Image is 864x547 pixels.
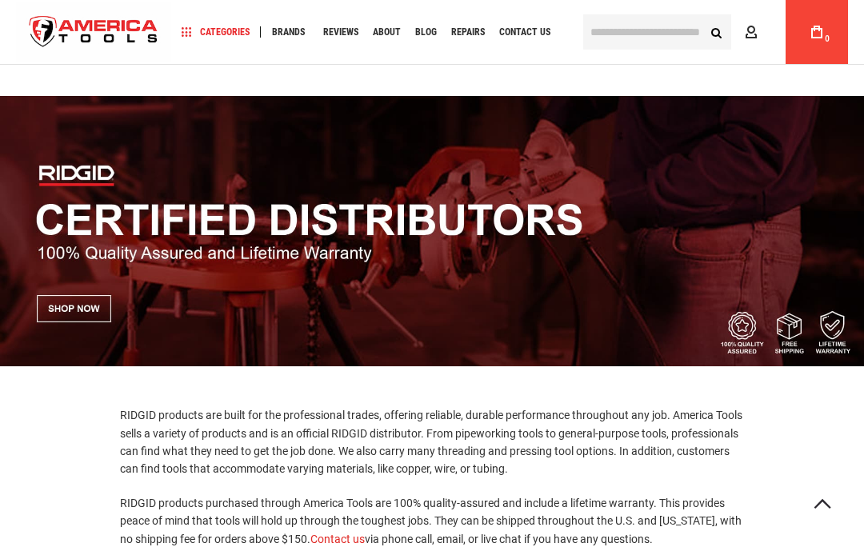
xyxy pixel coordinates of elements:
a: Categories [174,22,257,43]
span: Categories [182,26,250,38]
a: Reviews [316,22,366,43]
span: About [373,27,401,37]
a: Blog [408,22,444,43]
span: Contact Us [499,27,550,37]
a: Brands [265,22,312,43]
a: Repairs [444,22,492,43]
span: Repairs [451,27,485,37]
a: Contact us [310,533,365,545]
img: America Tools [16,2,171,62]
a: store logo [16,2,171,62]
span: Reviews [323,27,358,37]
button: Search [701,17,731,47]
span: Blog [415,27,437,37]
span: Brands [272,27,305,37]
span: 0 [825,34,830,43]
p: RIDGID products are built for the professional trades, offering reliable, durable performance thr... [120,406,744,478]
a: Contact Us [492,22,558,43]
a: About [366,22,408,43]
